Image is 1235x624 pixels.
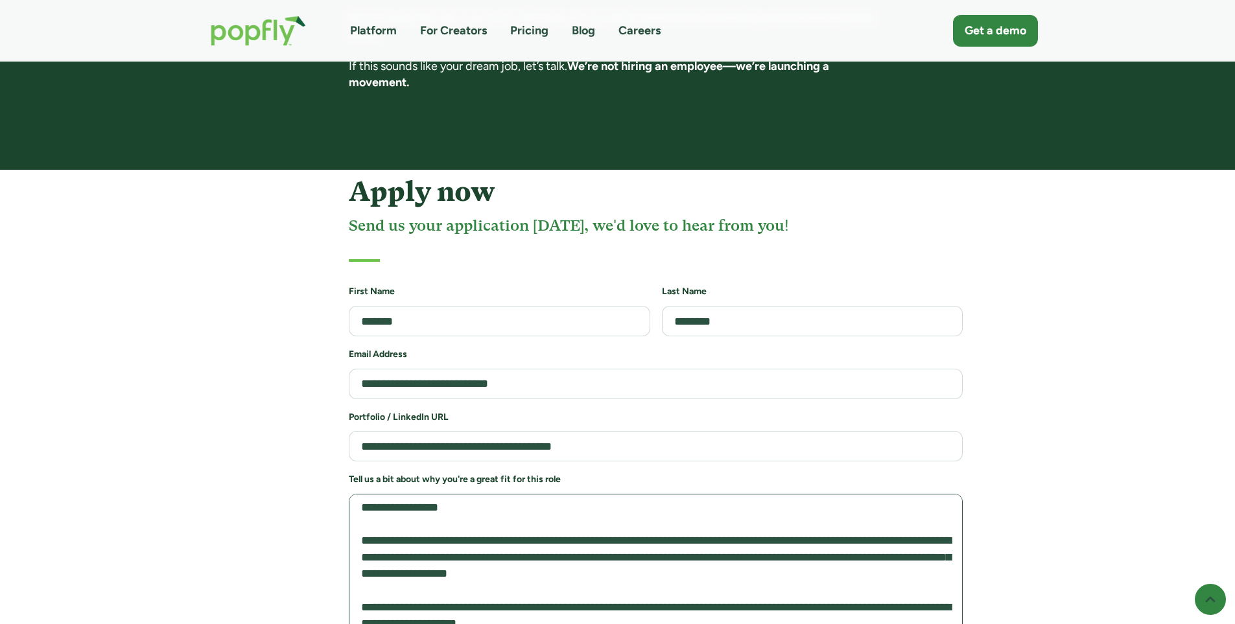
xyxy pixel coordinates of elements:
[965,23,1026,39] div: Get a demo
[349,285,650,298] h6: First Name
[662,285,963,298] h6: Last Name
[349,58,886,91] p: If this sounds like your dream job, let’s talk.
[198,3,319,59] a: home
[510,23,548,39] a: Pricing
[420,23,487,39] a: For Creators
[349,411,963,424] h6: Portfolio / LinkedIn URL
[618,23,661,39] a: Careers
[349,215,963,236] h4: Send us your application [DATE], we'd love to hear from you!
[349,473,963,486] h6: Tell us a bit about why you're a great fit for this role
[953,15,1038,47] a: Get a demo
[349,176,963,207] h4: Apply now
[572,23,595,39] a: Blog
[350,23,397,39] a: Platform
[349,348,963,361] h6: Email Address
